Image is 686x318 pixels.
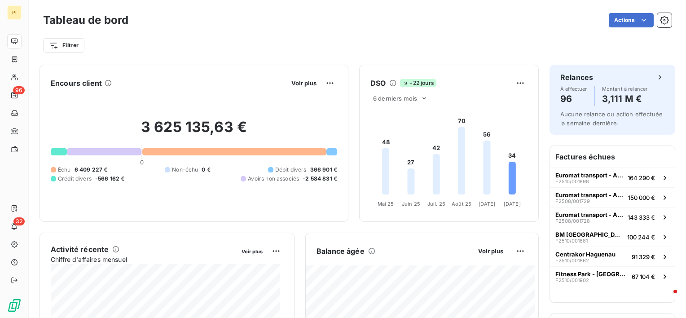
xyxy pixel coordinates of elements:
tspan: Juil. 25 [427,201,445,207]
tspan: [DATE] [504,201,521,207]
span: Centrakor Haguenau [555,251,616,258]
span: Euromat transport - Athis Mons (Bai [555,211,624,218]
span: 6 409 227 € [75,166,108,174]
button: BM [GEOGRAPHIC_DATA]F2510/001881100 244 € [550,227,675,247]
span: Voir plus [291,79,317,87]
span: -2 584 831 € [303,175,337,183]
span: Aucune relance ou action effectuée la semaine dernière. [560,110,663,127]
span: -566 162 € [95,175,125,183]
span: Avoirs non associés [248,175,299,183]
span: Non-échu [172,166,198,174]
h6: Balance âgée [317,246,365,256]
span: Échu [58,166,71,174]
h6: Relances [560,72,593,83]
span: BM [GEOGRAPHIC_DATA] [555,231,624,238]
span: F2510/001898 [555,179,589,184]
span: 6 derniers mois [373,95,417,102]
span: 0 [140,159,144,166]
span: 366 901 € [310,166,337,174]
span: Euromat transport - Athis Mons (Bai [555,191,624,199]
h3: Tableau de bord [43,12,128,28]
span: F2508/001729 [555,199,590,204]
h6: DSO [370,78,386,88]
span: F2510/001902 [555,278,589,283]
h6: Encours client [51,78,102,88]
h2: 3 625 135,63 € [51,118,337,145]
span: Voir plus [478,247,503,255]
span: 96 [13,86,25,94]
tspan: Août 25 [452,201,471,207]
span: 143 333 € [628,214,655,221]
button: Filtrer [43,38,84,53]
span: 100 244 € [627,234,655,241]
span: Fitness Park - [GEOGRAPHIC_DATA] [555,270,628,278]
button: Fitness Park - [GEOGRAPHIC_DATA]F2510/00190267 104 € [550,266,675,286]
tspan: Juin 25 [402,201,420,207]
span: Chiffre d'affaires mensuel [51,255,235,264]
div: PI [7,5,22,20]
h6: Factures échues [550,146,675,168]
span: F2510/001862 [555,258,589,263]
span: -22 jours [400,79,436,87]
button: Euromat transport - Athis Mons (BaiF2508/001729150 000 € [550,187,675,207]
button: Euromat transport - Athis Mons (BaiF2508/001728143 333 € [550,207,675,227]
button: Centrakor HaguenauF2510/00186291 329 € [550,247,675,266]
span: 67 104 € [632,273,655,280]
span: 164 290 € [628,174,655,181]
span: 150 000 € [628,194,655,201]
span: Voir plus [242,248,263,255]
span: F2510/001881 [555,238,588,243]
span: Montant à relancer [602,86,648,92]
button: Voir plus [239,247,265,255]
span: Débit divers [275,166,307,174]
button: Voir plus [475,247,506,255]
button: Euromat transport - Athis Mons (BaiF2510/001898164 290 € [550,168,675,187]
span: F2508/001728 [555,218,590,224]
span: Euromat transport - Athis Mons (Bai [555,172,624,179]
span: 91 329 € [632,253,655,261]
span: À effectuer [560,86,587,92]
img: Logo LeanPay [7,298,22,313]
span: Crédit divers [58,175,92,183]
h4: 96 [560,92,587,106]
tspan: Mai 25 [378,201,394,207]
span: 0 € [202,166,210,174]
button: Voir plus [289,79,319,87]
iframe: Intercom live chat [655,287,677,309]
tspan: [DATE] [479,201,496,207]
h4: 3,111 M € [602,92,648,106]
h6: Activité récente [51,244,109,255]
span: 32 [13,217,25,225]
button: Actions [609,13,654,27]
